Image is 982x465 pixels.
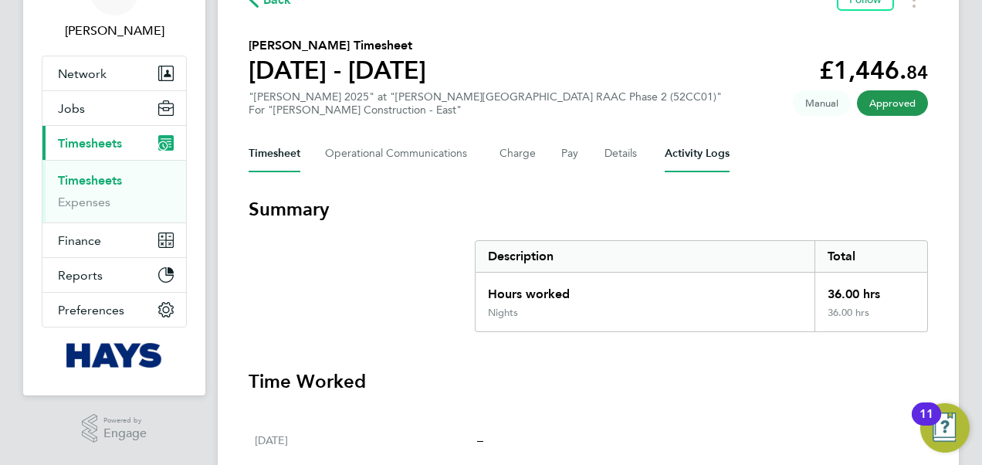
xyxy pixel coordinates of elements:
div: 11 [919,414,933,434]
div: 36.00 hrs [814,273,927,307]
a: Go to home page [42,343,187,368]
span: Finance [58,233,101,248]
span: – [477,433,483,447]
a: Timesheets [58,173,122,188]
h2: [PERSON_NAME] Timesheet [249,36,426,55]
a: Powered byEngage [82,414,147,443]
div: For "[PERSON_NAME] Construction - East" [249,104,722,117]
button: Timesheet [249,135,300,172]
span: Network [58,66,107,81]
div: 36.00 hrs [814,307,927,331]
button: Pay [561,135,580,172]
button: Operational Communications [325,135,475,172]
span: 84 [906,61,928,83]
a: Expenses [58,195,110,209]
h1: [DATE] - [DATE] [249,55,426,86]
span: Preferences [58,303,124,317]
span: This timesheet was manually created. [793,90,851,116]
span: Reports [58,268,103,283]
div: "[PERSON_NAME] 2025" at "[PERSON_NAME][GEOGRAPHIC_DATA] RAAC Phase 2 (52CC01)" [249,90,722,117]
span: Engage [103,427,147,440]
span: Timesheets [58,136,122,151]
button: Activity Logs [665,135,730,172]
span: Jake Underwood [42,22,187,40]
button: Details [604,135,640,172]
span: Powered by [103,414,147,427]
h3: Time Worked [249,369,928,394]
div: Description [476,241,814,272]
div: Summary [475,240,928,332]
button: Timesheets [42,126,186,160]
button: Jobs [42,91,186,125]
div: Hours worked [476,273,814,307]
div: Timesheets [42,160,186,222]
button: Preferences [42,293,186,327]
div: Nights [488,307,518,319]
span: This timesheet has been approved. [857,90,928,116]
app-decimal: £1,446. [819,56,928,85]
button: Open Resource Center, 11 new notifications [920,403,970,453]
button: Charge [499,135,537,172]
div: [DATE] [255,431,477,450]
img: hays-logo-retina.png [66,343,163,368]
h3: Summary [249,197,928,222]
button: Reports [42,258,186,292]
div: Total [814,241,927,272]
button: Finance [42,223,186,257]
span: Jobs [58,101,85,116]
button: Network [42,56,186,90]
